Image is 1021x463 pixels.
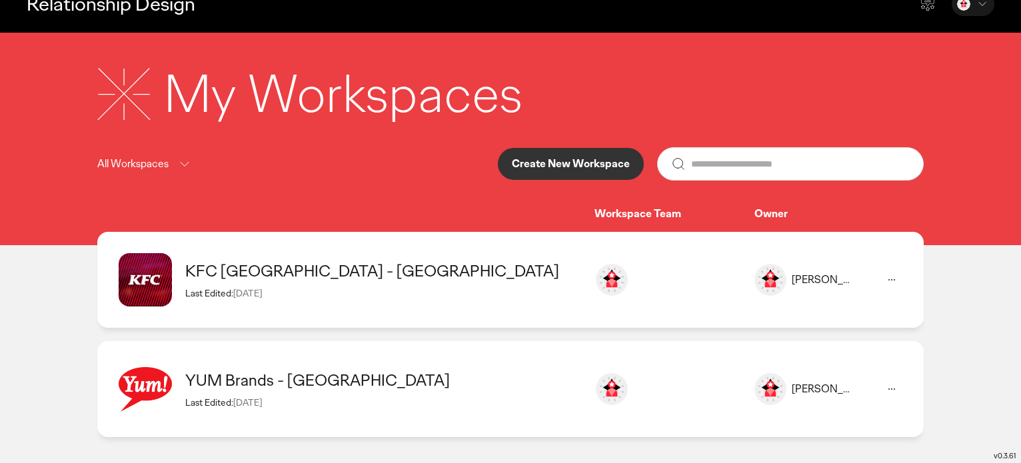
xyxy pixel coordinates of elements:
img: image [119,253,172,306]
div: YUM Brands - South Africa [185,370,581,390]
img: soundarrajan.sn@verticurl.com [596,264,628,296]
button: Create New Workspace [498,148,644,180]
img: image [754,264,786,296]
div: Last Edited: [185,287,581,299]
p: Create New Workspace [512,159,630,169]
span: [DATE] [233,396,262,408]
img: image [119,362,172,416]
span: [DATE] [233,287,262,299]
div: [PERSON_NAME] [792,382,854,396]
div: [PERSON_NAME] [792,273,854,287]
div: My Workspaces [164,59,522,129]
div: Workspace Team [594,207,754,221]
img: soundarrajan.sn@verticurl.com [596,373,628,405]
div: KFC South Africa - South Africa [185,260,581,281]
div: Last Edited: [185,396,581,408]
div: Owner [754,207,902,221]
p: All Workspaces [97,156,169,173]
img: image [754,373,786,405]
